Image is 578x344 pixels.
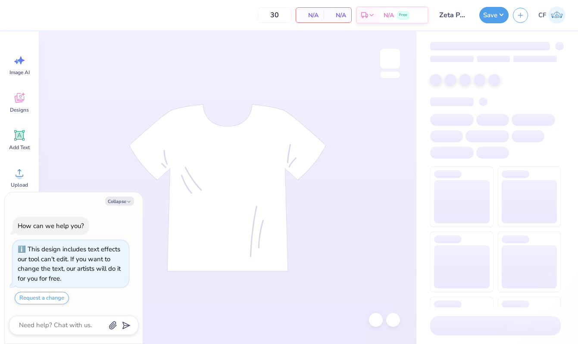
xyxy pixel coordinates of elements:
span: Upload [11,181,28,188]
span: N/A [329,11,346,20]
span: N/A [384,11,394,20]
div: This design includes text effects our tool can't edit. If you want to change the text, our artist... [18,245,121,283]
span: Designs [10,106,29,113]
span: N/A [301,11,319,20]
div: How can we help you? [18,222,84,230]
button: Request a change [15,292,69,304]
span: CF [538,10,546,20]
img: tee-skeleton.svg [129,104,326,272]
span: Free [399,12,407,18]
button: Save [479,7,509,23]
span: Image AI [9,69,30,76]
input: Untitled Design [433,6,475,24]
img: Cameryn Freeman [548,6,566,24]
a: CF [534,6,569,24]
button: Collapse [105,197,134,206]
span: Add Text [9,144,30,151]
input: – – [258,7,291,23]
